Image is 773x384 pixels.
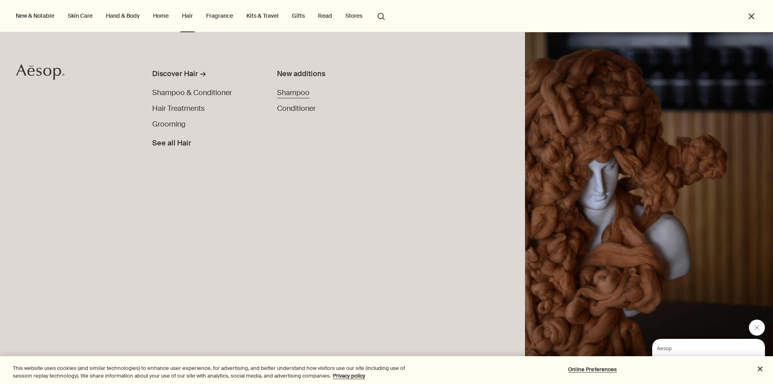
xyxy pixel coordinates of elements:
[333,372,365,379] a: More information about your privacy, opens in a new tab
[14,10,56,21] button: New & Notable
[290,10,306,21] a: Gifts
[205,10,235,21] a: Fragrance
[344,10,364,21] button: Stores
[13,364,425,380] div: This website uses cookies (and similar technologies) to enhance user experience, for advertising,...
[180,10,194,21] a: Hair
[152,88,232,98] span: Shampoo & Conditioner
[152,135,191,149] a: See all Hair
[152,103,205,114] a: Hair Treatments
[277,88,310,98] span: Shampoo
[277,103,316,114] a: Conditioner
[152,68,254,83] a: Discover Hair
[316,10,334,21] a: Read
[747,12,756,21] button: Close the Menu
[152,68,198,79] div: Discover Hair
[5,17,101,39] span: Our consultants are available now to offer personalised product advice.
[152,119,186,129] span: Grooming
[525,32,773,384] img: Mannequin bust wearing wig made of wool.
[104,10,141,21] a: Hand & Body
[245,10,280,21] a: Kits & Travel
[151,10,170,21] a: Home
[277,68,401,79] div: New additions
[567,361,618,378] button: Online Preferences, Opens the preference center dialog
[277,104,316,113] span: Conditioner
[652,339,765,376] iframe: Message from Aesop
[751,360,769,378] button: Close
[152,87,232,98] a: Shampoo & Conditioner
[152,104,205,113] span: Hair Treatments
[14,62,66,84] a: Aesop
[66,10,94,21] a: Skin Care
[277,87,310,98] a: Shampoo
[152,138,191,149] span: See all Hair
[152,119,186,130] a: Grooming
[749,320,765,336] iframe: Close message from Aesop
[633,320,765,376] div: Aesop says "Our consultants are available now to offer personalised product advice.". Open messag...
[374,8,389,23] button: Open search
[16,64,64,80] svg: Aesop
